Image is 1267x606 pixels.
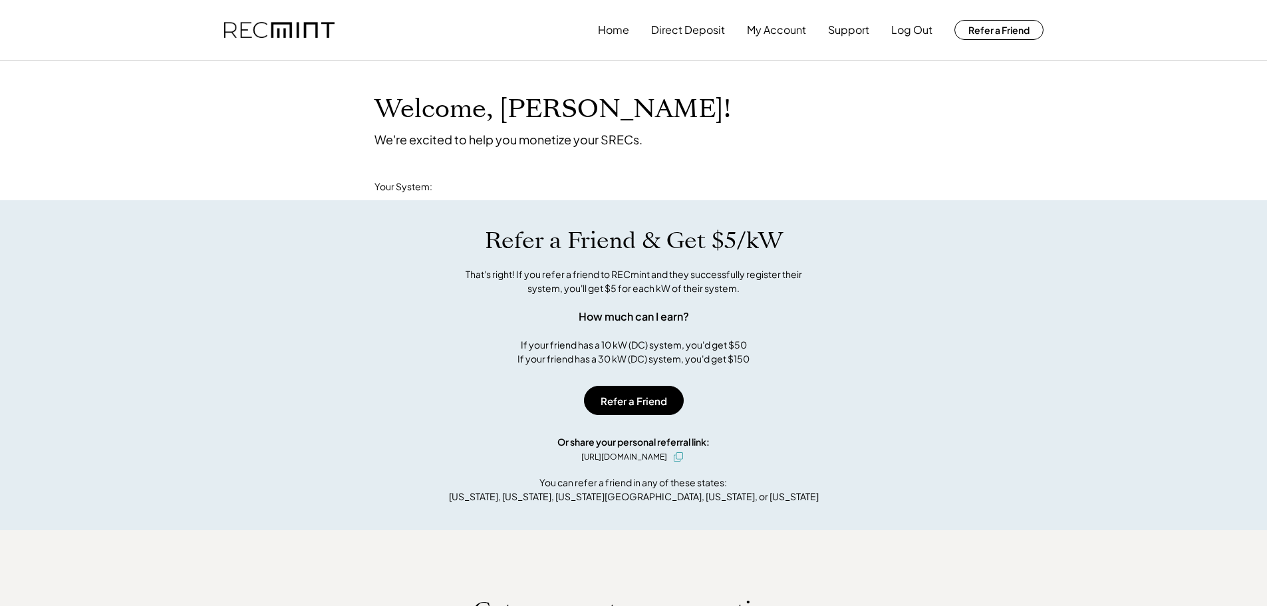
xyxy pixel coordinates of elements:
[579,309,689,325] div: How much can I earn?
[891,17,932,43] button: Log Out
[747,17,806,43] button: My Account
[374,94,731,125] h1: Welcome, [PERSON_NAME]!
[451,267,817,295] div: That's right! If you refer a friend to RECmint and they successfully register their system, you'l...
[224,22,335,39] img: recmint-logotype%403x.png
[581,451,667,463] div: [URL][DOMAIN_NAME]
[557,435,710,449] div: Or share your personal referral link:
[374,180,432,194] div: Your System:
[584,386,684,415] button: Refer a Friend
[598,17,629,43] button: Home
[670,449,686,465] button: click to copy
[651,17,725,43] button: Direct Deposit
[828,17,869,43] button: Support
[449,476,819,504] div: You can refer a friend in any of these states: [US_STATE], [US_STATE], [US_STATE][GEOGRAPHIC_DATA...
[485,227,783,255] h1: Refer a Friend & Get $5/kW
[954,20,1044,40] button: Refer a Friend
[374,132,642,147] div: We're excited to help you monetize your SRECs.
[517,338,750,366] div: If your friend has a 10 kW (DC) system, you'd get $50 If your friend has a 30 kW (DC) system, you...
